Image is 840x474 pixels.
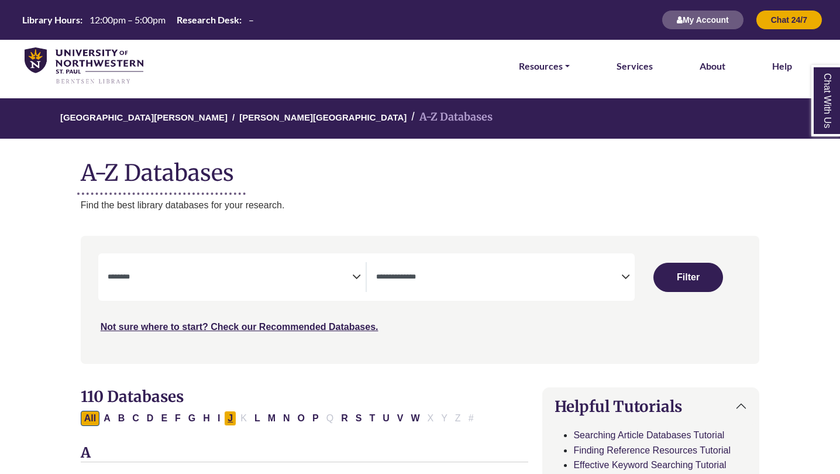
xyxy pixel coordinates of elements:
[573,430,724,440] a: Searching Article Databases Tutorial
[214,411,223,426] button: Filter Results I
[280,411,294,426] button: Filter Results N
[18,13,259,25] table: Hours Today
[756,10,822,30] button: Chat 24/7
[309,411,322,426] button: Filter Results P
[129,411,143,426] button: Filter Results C
[185,411,199,426] button: Filter Results G
[700,59,725,74] a: About
[18,13,259,27] a: Hours Today
[352,411,366,426] button: Filter Results S
[157,411,171,426] button: Filter Results E
[143,411,157,426] button: Filter Results D
[543,388,759,425] button: Helpful Tutorials
[81,98,760,139] nav: breadcrumb
[81,411,99,426] button: All
[264,411,279,426] button: Filter Results M
[81,198,760,213] p: Find the best library databases for your research.
[18,13,83,26] th: Library Hours:
[239,111,407,122] a: [PERSON_NAME][GEOGRAPHIC_DATA]
[199,411,214,426] button: Filter Results H
[573,445,731,455] a: Finding Reference Resources Tutorial
[251,411,264,426] button: Filter Results L
[573,460,726,470] a: Effective Keyword Searching Tutorial
[81,150,760,186] h1: A-Z Databases
[407,411,423,426] button: Filter Results W
[101,322,378,332] a: Not sure where to start? Check our Recommended Databases.
[89,14,166,25] span: 12:00pm – 5:00pm
[249,14,254,25] span: –
[60,111,228,122] a: [GEOGRAPHIC_DATA][PERSON_NAME]
[653,263,724,292] button: Submit for Search Results
[294,411,308,426] button: Filter Results O
[224,411,236,426] button: Filter Results J
[617,59,653,74] a: Services
[81,236,760,363] nav: Search filters
[115,411,129,426] button: Filter Results B
[519,59,570,74] a: Resources
[756,15,822,25] a: Chat 24/7
[81,413,478,423] div: Alpha-list to filter by first letter of database name
[81,387,184,406] span: 110 Databases
[376,273,621,283] textarea: Search
[366,411,378,426] button: Filter Results T
[171,411,184,426] button: Filter Results F
[379,411,393,426] button: Filter Results U
[662,10,744,30] button: My Account
[108,273,353,283] textarea: Search
[772,59,792,74] a: Help
[394,411,407,426] button: Filter Results V
[81,445,529,462] h3: A
[100,411,114,426] button: Filter Results A
[25,47,143,85] img: library_home
[338,411,352,426] button: Filter Results R
[662,15,744,25] a: My Account
[172,13,242,26] th: Research Desk:
[407,109,493,126] li: A-Z Databases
